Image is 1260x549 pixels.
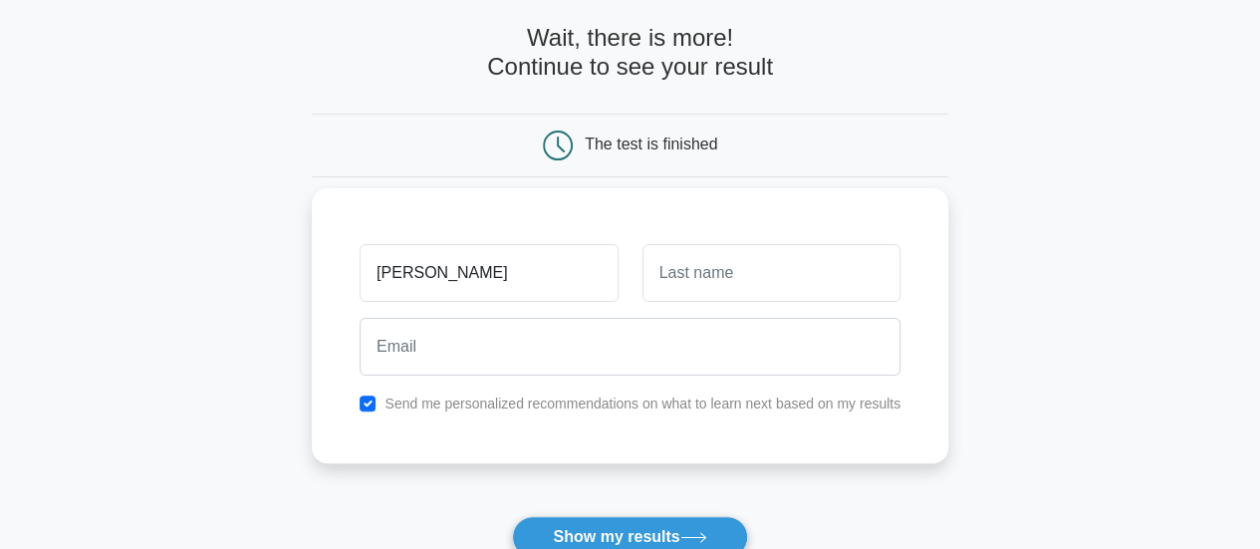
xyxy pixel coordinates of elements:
input: Email [360,318,900,376]
div: The test is finished [585,136,717,152]
input: Last name [642,244,900,302]
input: First name [360,244,618,302]
label: Send me personalized recommendations on what to learn next based on my results [384,396,900,412]
h4: Wait, there is more! Continue to see your result [312,24,948,82]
